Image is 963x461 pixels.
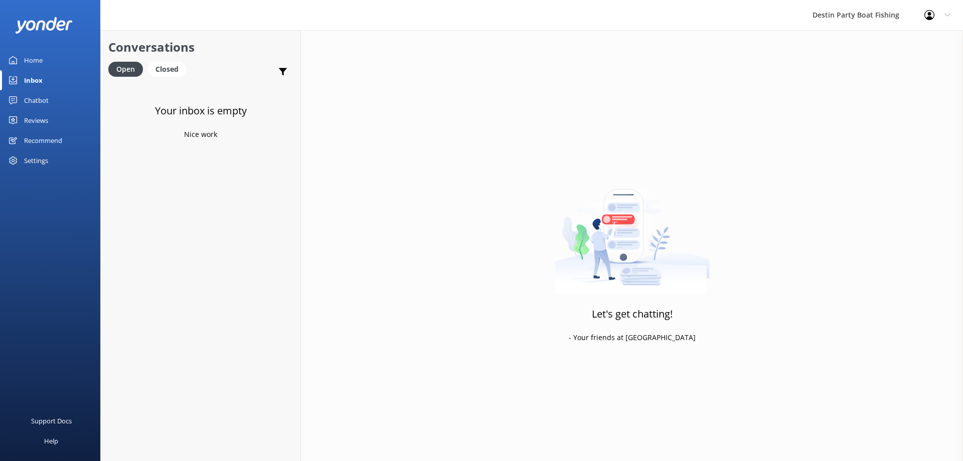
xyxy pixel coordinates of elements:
[24,130,62,150] div: Recommend
[184,129,217,140] p: Nice work
[24,90,49,110] div: Chatbot
[24,150,48,171] div: Settings
[148,62,186,77] div: Closed
[148,63,191,74] a: Closed
[31,411,72,431] div: Support Docs
[44,431,58,451] div: Help
[569,332,696,343] p: - Your friends at [GEOGRAPHIC_DATA]
[108,38,293,57] h2: Conversations
[155,103,247,119] h3: Your inbox is empty
[24,110,48,130] div: Reviews
[15,17,73,34] img: yonder-white-logo.png
[592,306,673,322] h3: Let's get chatting!
[108,62,143,77] div: Open
[108,63,148,74] a: Open
[555,168,710,293] img: artwork of a man stealing a conversation from at giant smartphone
[24,50,43,70] div: Home
[24,70,43,90] div: Inbox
